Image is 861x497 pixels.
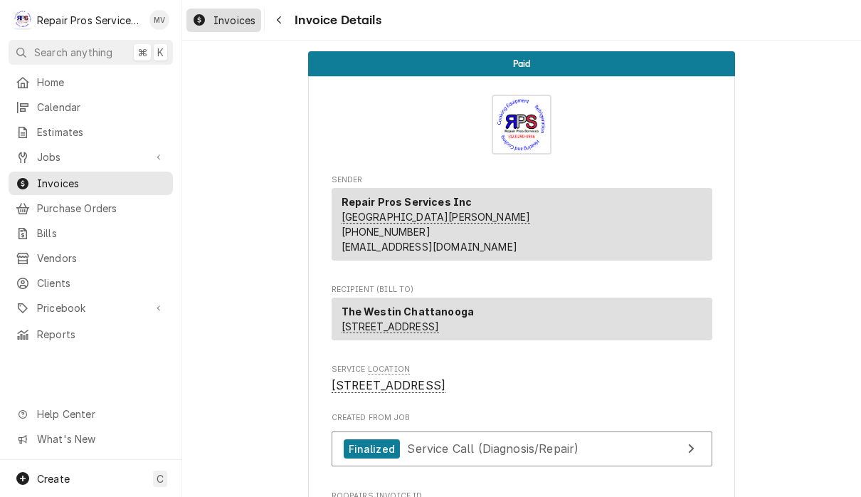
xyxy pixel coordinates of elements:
[37,300,144,315] span: Pricebook
[37,13,142,28] div: Repair Pros Services Inc
[37,226,166,241] span: Bills
[342,226,431,238] a: [PHONE_NUMBER]
[9,323,173,346] a: Reports
[332,412,712,474] div: Created From Job
[407,441,579,456] span: Service Call (Diagnosis/Repair)
[37,473,70,485] span: Create
[9,427,173,451] a: Go to What's New
[332,431,712,466] a: View Job
[332,364,712,394] div: Service Location
[332,412,712,424] span: Created From Job
[9,95,173,119] a: Calendar
[37,176,166,191] span: Invoices
[9,145,173,169] a: Go to Jobs
[342,196,472,208] strong: Repair Pros Services Inc
[37,125,166,140] span: Estimates
[332,174,712,186] span: Sender
[332,298,712,340] div: Recipient (Bill To)
[268,9,290,31] button: Navigate back
[37,276,166,291] span: Clients
[157,45,164,60] span: K
[332,377,712,394] span: Service Location
[492,95,551,155] img: Logo
[157,471,164,486] span: C
[344,439,400,459] div: Finalized
[513,59,531,68] span: Paid
[37,327,166,342] span: Reports
[9,172,173,195] a: Invoices
[9,70,173,94] a: Home
[9,246,173,270] a: Vendors
[37,150,144,164] span: Jobs
[37,100,166,115] span: Calendar
[332,284,712,295] span: Recipient (Bill To)
[13,10,33,30] div: R
[342,241,517,253] a: [EMAIL_ADDRESS][DOMAIN_NAME]
[9,402,173,426] a: Go to Help Center
[332,188,712,266] div: Sender
[332,188,712,261] div: Sender
[9,296,173,320] a: Go to Pricebook
[37,431,164,446] span: What's New
[332,284,712,347] div: Invoice Recipient
[332,174,712,267] div: Invoice Sender
[9,197,173,220] a: Purchase Orders
[37,75,166,90] span: Home
[137,45,147,60] span: ⌘
[308,51,735,76] div: Status
[13,10,33,30] div: Repair Pros Services Inc's Avatar
[9,271,173,295] a: Clients
[332,298,712,346] div: Recipient (Bill To)
[37,251,166,266] span: Vendors
[9,120,173,144] a: Estimates
[213,13,255,28] span: Invoices
[9,221,173,245] a: Bills
[186,9,261,32] a: Invoices
[37,407,164,422] span: Help Center
[332,364,712,375] span: Service
[290,11,381,30] span: Invoice Details
[342,305,475,318] strong: The Westin Chattanooga
[149,10,169,30] div: Mindy Volker's Avatar
[9,40,173,65] button: Search anything⌘K
[37,201,166,216] span: Purchase Orders
[149,10,169,30] div: MV
[34,45,112,60] span: Search anything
